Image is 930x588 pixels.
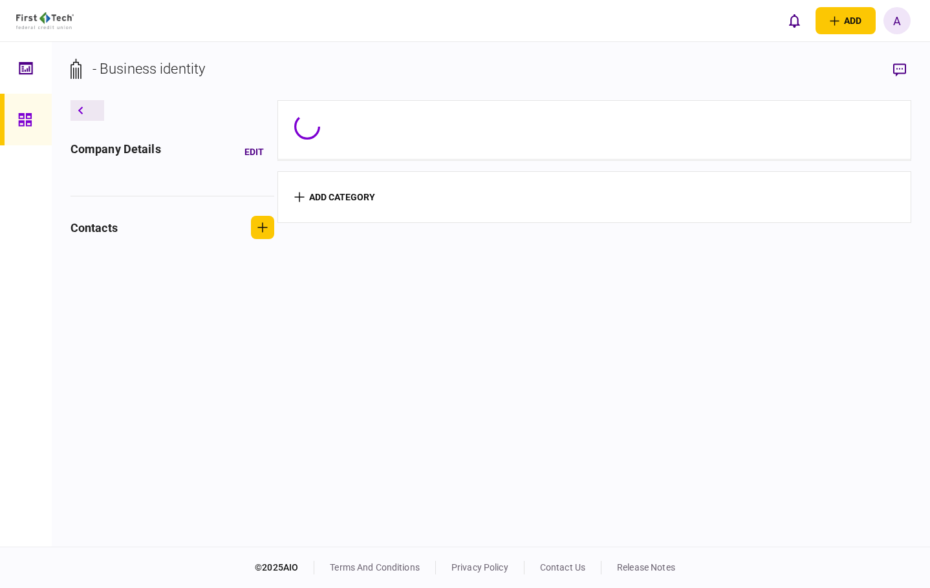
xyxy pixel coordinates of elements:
div: - Business identity [92,58,206,79]
button: A [883,7,911,34]
button: open notifications list [781,7,808,34]
a: release notes [617,562,675,572]
a: contact us [540,562,585,572]
button: open adding identity options [816,7,876,34]
button: Edit [234,140,274,163]
div: company details [70,140,161,163]
a: privacy policy [451,562,508,572]
img: client company logo [16,12,74,29]
a: terms and conditions [330,562,420,572]
button: add category [294,192,375,202]
div: © 2025 AIO [255,561,314,574]
div: contacts [70,219,118,236]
